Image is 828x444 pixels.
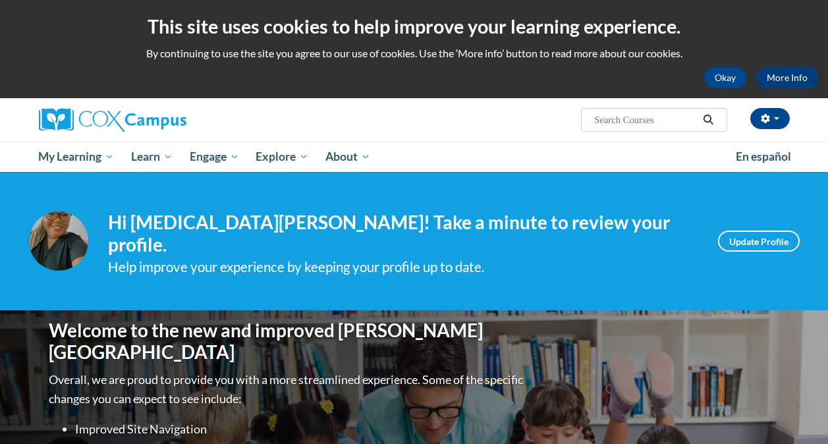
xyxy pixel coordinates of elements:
[181,142,248,172] a: Engage
[49,370,526,408] p: Overall, we are proud to provide you with a more streamlined experience. Some of the specific cha...
[39,108,186,132] img: Cox Campus
[698,112,718,128] button: Search
[190,149,239,165] span: Engage
[49,319,526,364] h1: Welcome to the new and improved [PERSON_NAME][GEOGRAPHIC_DATA]
[727,143,800,171] a: En español
[247,142,317,172] a: Explore
[38,149,114,165] span: My Learning
[75,420,526,439] li: Improved Site Navigation
[317,142,379,172] a: About
[756,67,818,88] a: More Info
[131,149,173,165] span: Learn
[593,112,698,128] input: Search Courses
[256,149,308,165] span: Explore
[29,142,800,172] div: Main menu
[325,149,370,165] span: About
[10,13,818,40] h2: This site uses cookies to help improve your learning experience.
[704,67,746,88] button: Okay
[123,142,181,172] a: Learn
[10,46,818,61] p: By continuing to use the site you agree to our use of cookies. Use the ‘More info’ button to read...
[718,231,800,252] a: Update Profile
[108,211,698,256] h4: Hi [MEDICAL_DATA][PERSON_NAME]! Take a minute to review your profile.
[30,142,123,172] a: My Learning
[29,211,88,271] img: Profile Image
[39,108,276,132] a: Cox Campus
[750,108,790,129] button: Account Settings
[108,256,698,278] div: Help improve your experience by keeping your profile up to date.
[736,150,791,163] span: En español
